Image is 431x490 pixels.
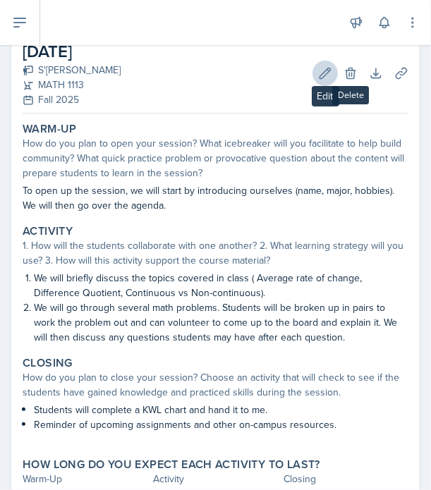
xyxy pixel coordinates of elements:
p: Students will complete a KWL chart and hand it to me. [34,403,408,417]
h2: [DATE] [23,39,121,64]
label: Closing [23,356,73,370]
div: Warm-Up [23,472,147,486]
button: Edit [312,61,338,86]
label: How long do you expect each activity to last? [23,458,320,472]
div: How do you plan to close your session? Choose an activity that will check to see if the students ... [23,370,408,400]
p: Reminder of upcoming assignments and other on-campus resources. [34,417,408,432]
div: S'[PERSON_NAME] [23,63,121,78]
p: To open up the session, we will start by introducing ourselves (name, major, hobbies). We will th... [23,183,408,213]
div: Activity [153,472,278,486]
div: MATH 1113 [23,78,121,92]
div: Closing [284,472,408,486]
div: Fall 2025 [23,92,121,107]
label: Activity [23,224,73,238]
label: Warm-Up [23,122,77,136]
div: How do you plan to open your session? What icebreaker will you facilitate to help build community... [23,136,408,180]
button: Delete [338,61,363,86]
p: We will briefly discuss the topics covered in class ( Average rate of change, Difference Quotient... [34,271,408,300]
div: 1. How will the students collaborate with one another? 2. What learning strategy will you use? 3.... [23,238,408,268]
p: We will go through several math problems. Students will be broken up in pairs to work the problem... [34,300,408,345]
